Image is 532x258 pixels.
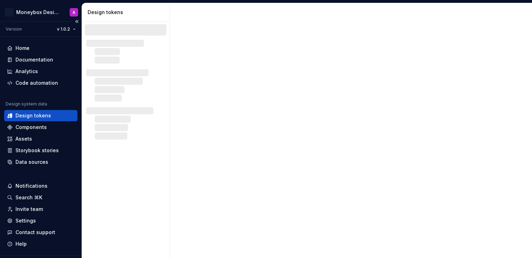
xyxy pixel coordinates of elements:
[4,192,77,203] button: Search ⌘K
[15,45,30,52] div: Home
[88,9,167,16] div: Design tokens
[4,145,77,156] a: Storybook stories
[15,68,38,75] div: Analytics
[4,122,77,133] a: Components
[4,215,77,226] a: Settings
[4,77,77,89] a: Code automation
[15,206,43,213] div: Invite team
[57,26,70,32] span: v 1.0.2
[15,112,51,119] div: Design tokens
[4,54,77,65] a: Documentation
[6,26,22,32] div: Version
[15,229,55,236] div: Contact support
[15,79,58,86] div: Code automation
[15,56,53,63] div: Documentation
[4,238,77,250] button: Help
[72,9,75,15] div: A
[15,240,27,247] div: Help
[15,147,59,154] div: Storybook stories
[54,24,79,34] button: v 1.0.2
[4,43,77,54] a: Home
[4,110,77,121] a: Design tokens
[4,204,77,215] a: Invite team
[15,194,42,201] div: Search ⌘K
[16,9,61,16] div: Moneybox Design System
[15,135,32,142] div: Assets
[72,17,82,26] button: Collapse sidebar
[6,101,47,107] div: Design system data
[4,180,77,192] button: Notifications
[4,66,77,77] a: Analytics
[5,8,13,17] img: c17557e8-ebdc-49e2-ab9e-7487adcf6d53.png
[4,156,77,168] a: Data sources
[15,182,47,189] div: Notifications
[1,5,80,20] button: Moneybox Design SystemA
[15,159,48,166] div: Data sources
[15,217,36,224] div: Settings
[15,124,47,131] div: Components
[4,133,77,144] a: Assets
[4,227,77,238] button: Contact support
